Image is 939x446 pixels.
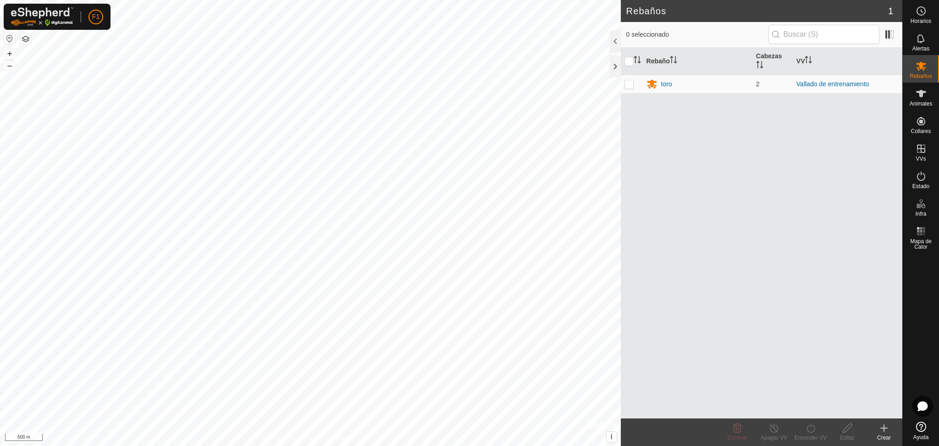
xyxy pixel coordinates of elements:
[913,435,929,440] span: Ayuda
[796,80,869,88] a: Vallado de entrenamiento
[670,57,677,65] p-sorticon: Activar para ordenar
[4,33,15,44] button: Restablecer Mapa
[4,48,15,59] button: +
[610,433,612,440] span: i
[752,48,793,75] th: Cabezas
[792,434,829,442] div: Encender VV
[915,211,926,217] span: Infra
[916,156,926,162] span: VVs
[912,184,929,189] span: Estado
[910,238,932,250] font: Mapa de Calor
[756,62,763,70] p-sorticon: Activar para ordenar
[626,6,888,17] h2: Rebaños
[912,46,929,51] span: Alertas
[643,48,752,75] th: Rebaño
[11,7,73,26] img: Logotipo de Gallagher
[661,80,672,88] font: toro
[727,435,747,441] span: Eliminar
[756,80,760,88] font: 2
[911,128,931,134] span: Collares
[829,434,866,442] div: Editar
[4,60,15,71] button: –
[911,18,931,24] font: Horarios
[634,57,641,65] p-sorticon: Activar para ordenar
[626,30,768,39] span: 0 seleccionado
[768,25,879,44] input: Buscar (S)
[805,57,812,65] p-sorticon: Activar para ordenar
[903,418,939,444] a: Ayuda
[92,13,99,20] font: F1
[20,33,31,45] button: Capas del Mapa
[793,48,902,75] th: VV
[263,434,315,442] a: Política de Privacidad
[888,4,893,18] span: 1
[866,434,902,442] div: Crear
[756,434,792,442] div: Apagar VV
[910,73,932,79] span: Rebaños
[327,434,358,442] a: Contáctenos
[910,101,932,106] span: Animales
[607,432,617,442] button: i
